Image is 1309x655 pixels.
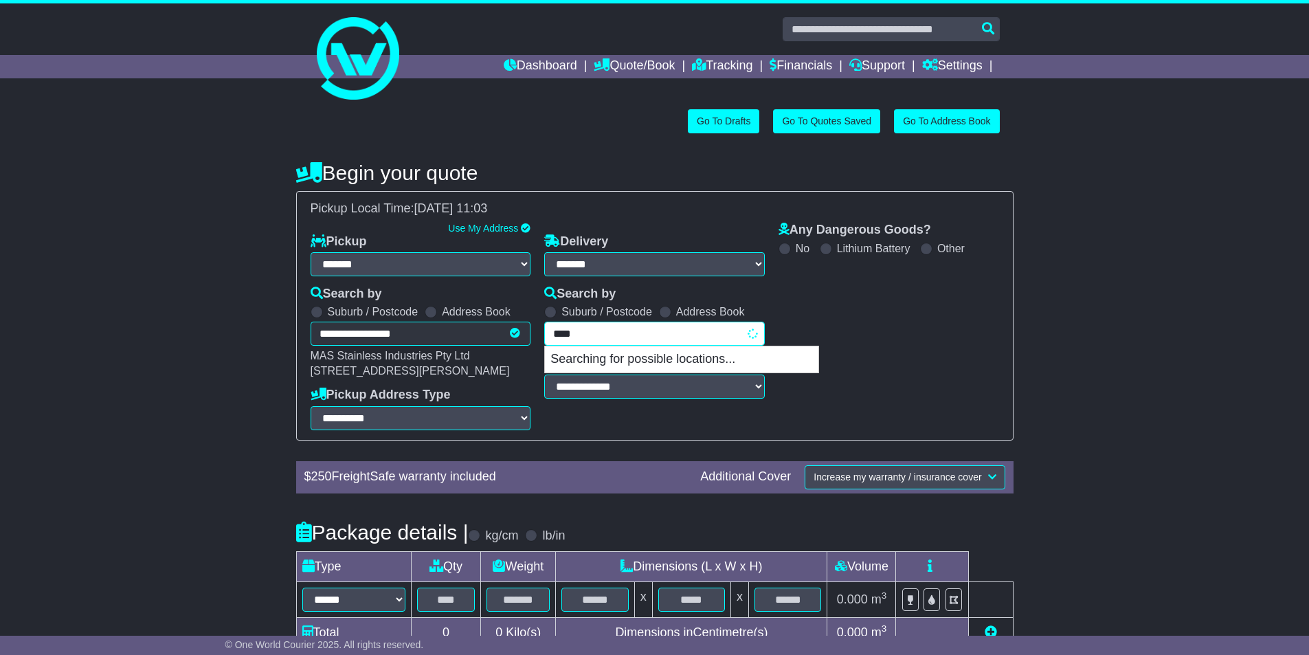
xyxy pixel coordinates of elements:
span: 0.000 [837,625,868,639]
td: Type [296,551,411,581]
label: Address Book [442,305,511,318]
label: Suburb / Postcode [561,305,652,318]
a: Tracking [692,55,752,78]
td: Volume [827,551,896,581]
td: Qty [411,551,481,581]
span: Increase my warranty / insurance cover [814,471,981,482]
span: © One World Courier 2025. All rights reserved. [225,639,424,650]
label: kg/cm [485,529,518,544]
div: Pickup Local Time: [304,201,1006,217]
a: Dashboard [504,55,577,78]
td: 0 [411,617,481,647]
a: Quote/Book [594,55,675,78]
label: Search by [544,287,616,302]
td: Dimensions in Centimetre(s) [556,617,827,647]
a: Go To Quotes Saved [773,109,880,133]
span: 0 [495,625,502,639]
h4: Package details | [296,521,469,544]
span: m [871,592,887,606]
a: Go To Address Book [894,109,999,133]
label: Other [937,242,965,255]
a: Add new item [985,625,997,639]
a: Go To Drafts [688,109,759,133]
div: $ FreightSafe warranty included [298,469,694,485]
a: Financials [770,55,832,78]
td: x [634,581,652,617]
span: [STREET_ADDRESS][PERSON_NAME] [311,365,510,377]
label: Any Dangerous Goods? [779,223,931,238]
label: Delivery [544,234,608,249]
button: Increase my warranty / insurance cover [805,465,1005,489]
span: m [871,625,887,639]
td: Dimensions (L x W x H) [556,551,827,581]
label: Search by [311,287,382,302]
a: Support [849,55,905,78]
label: Pickup Address Type [311,388,451,403]
label: Pickup [311,234,367,249]
sup: 3 [882,623,887,634]
h4: Begin your quote [296,162,1014,184]
p: Searching for possible locations... [545,346,818,373]
label: No [796,242,809,255]
td: x [731,581,749,617]
label: Address Book [676,305,745,318]
a: Settings [922,55,983,78]
label: Lithium Battery [837,242,910,255]
td: Kilo(s) [481,617,556,647]
label: Suburb / Postcode [328,305,418,318]
label: lb/in [542,529,565,544]
div: Additional Cover [693,469,798,485]
span: [DATE] 11:03 [414,201,488,215]
td: Total [296,617,411,647]
sup: 3 [882,590,887,601]
td: Weight [481,551,556,581]
a: Use My Address [448,223,518,234]
span: 250 [311,469,332,483]
span: MAS Stainless Industries Pty Ltd [311,350,470,362]
span: 0.000 [837,592,868,606]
